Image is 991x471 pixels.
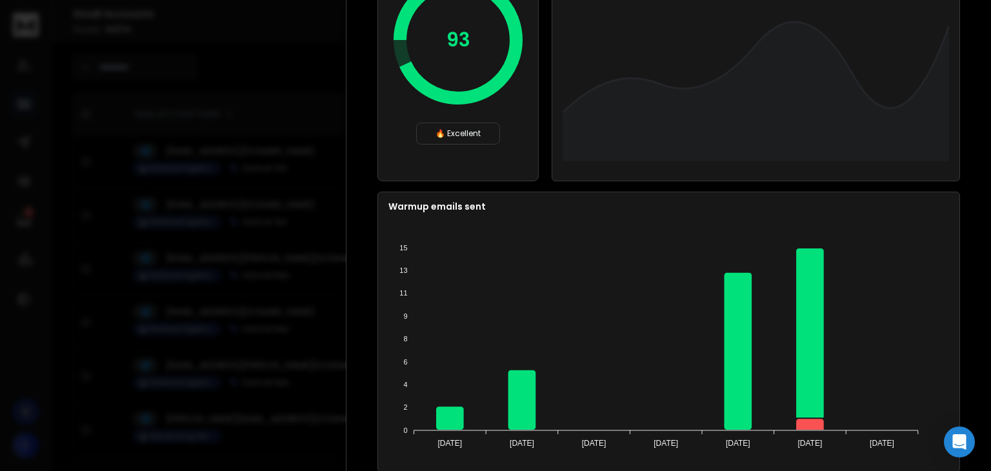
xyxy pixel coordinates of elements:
p: Warmup emails sent [388,200,949,213]
tspan: 15 [399,244,407,252]
p: 93 [446,28,470,52]
tspan: 4 [403,381,407,388]
div: 🔥 Excellent [416,123,500,145]
tspan: 6 [403,358,407,366]
tspan: [DATE] [510,439,534,448]
tspan: 9 [403,312,407,320]
div: Open Intercom Messenger [944,426,975,457]
tspan: [DATE] [870,439,894,448]
tspan: 13 [399,266,407,274]
tspan: [DATE] [582,439,606,448]
tspan: [DATE] [654,439,678,448]
tspan: 2 [403,403,407,411]
tspan: [DATE] [726,439,750,448]
tspan: 8 [403,335,407,343]
tspan: [DATE] [798,439,823,448]
tspan: [DATE] [437,439,462,448]
tspan: 0 [403,426,407,434]
tspan: 11 [399,289,407,297]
